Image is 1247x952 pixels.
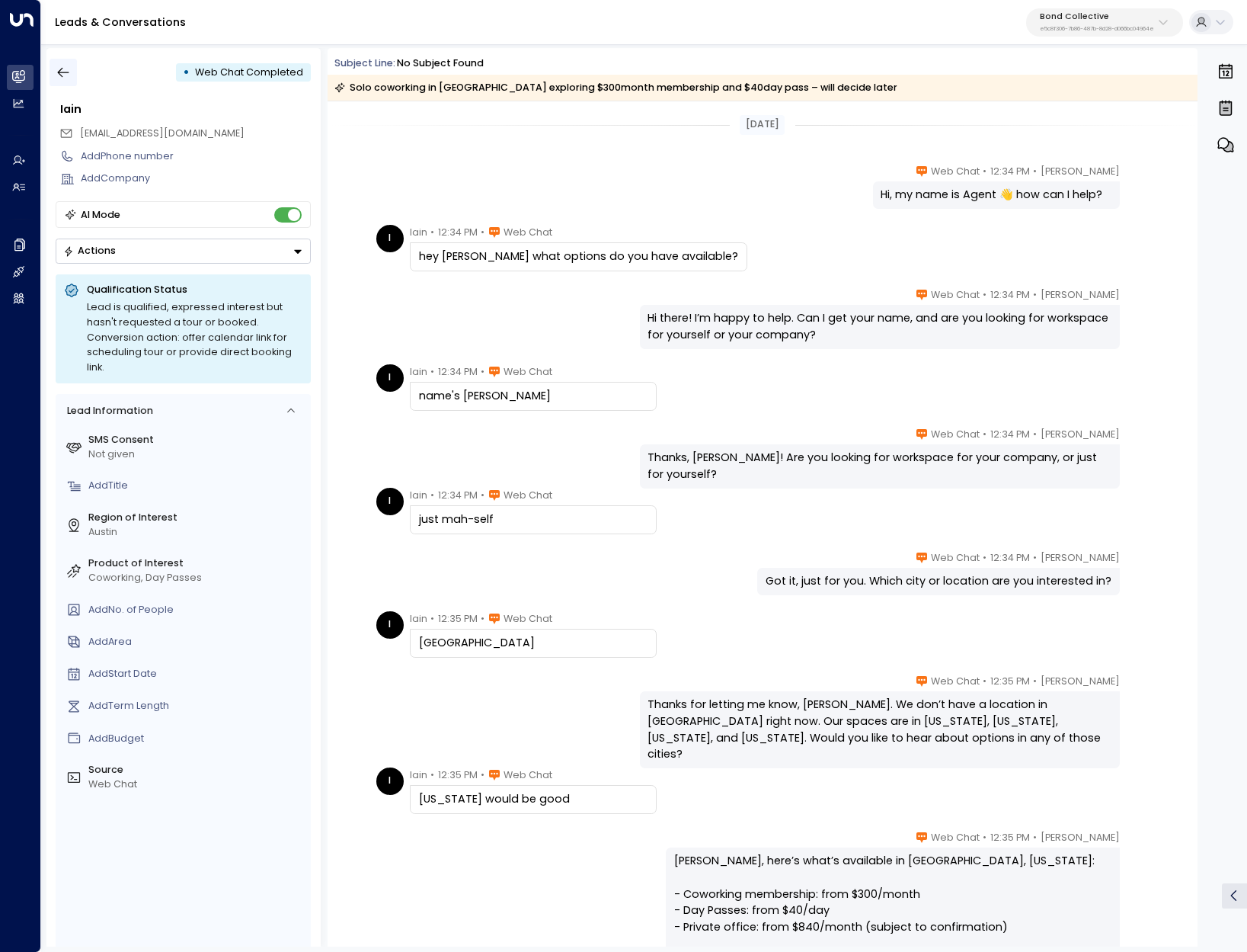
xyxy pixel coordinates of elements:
[88,556,305,571] label: Product of Interest
[56,239,311,264] button: Actions
[1033,427,1037,442] span: •
[481,225,484,240] span: •
[766,573,1111,590] div: Got it, just for you. Which city or location are you interested in?
[88,447,305,462] div: Not given
[80,127,245,139] span: [EMAIL_ADDRESS][DOMAIN_NAME]
[931,550,980,566] span: Web Chat
[983,164,986,179] span: •
[647,450,1111,482] div: Thanks, [PERSON_NAME]! Are you looking for workspace for your company, or just for yourself?
[1041,550,1120,566] span: [PERSON_NAME]
[88,635,305,649] div: AddArea
[410,488,427,503] span: Iain
[397,56,484,71] div: No subject found
[60,101,311,118] div: Iain
[504,488,552,503] span: Web Chat
[63,245,116,257] div: Actions
[438,611,478,627] span: 12:35 PM
[1126,830,1153,857] img: 74_headshot.jpg
[81,171,311,186] div: AddCompany
[88,699,305,713] div: AddTerm Length
[430,488,434,503] span: •
[990,550,1030,566] span: 12:34 PM
[55,14,186,30] a: Leads & Conversations
[376,364,404,392] div: I
[88,732,305,746] div: AddBudget
[990,830,1030,845] span: 12:35 PM
[410,225,427,240] span: Iain
[1126,287,1153,315] img: 74_headshot.jpg
[438,768,478,783] span: 12:35 PM
[504,611,552,627] span: Web Chat
[983,674,986,689] span: •
[88,777,305,792] div: Web Chat
[504,364,552,380] span: Web Chat
[983,830,986,845] span: •
[481,364,484,380] span: •
[88,763,305,777] label: Source
[740,115,784,135] div: [DATE]
[983,550,986,566] span: •
[88,525,305,540] div: Austin
[87,283,302,296] p: Qualification Status
[81,207,120,223] div: AI Mode
[983,287,986,303] span: •
[62,404,152,418] div: Lead Information
[334,56,395,69] span: Subject Line:
[481,488,484,503] span: •
[419,248,738,265] div: hey [PERSON_NAME] what options do you have available?
[430,225,434,240] span: •
[1041,427,1120,442] span: [PERSON_NAME]
[1033,674,1037,689] span: •
[931,674,980,689] span: Web Chat
[983,427,986,442] span: •
[56,239,311,264] div: Button group with a nested menu
[376,611,404,639] div: I
[410,611,427,627] span: Iain
[1126,427,1153,454] img: 74_headshot.jpg
[1041,830,1120,845] span: [PERSON_NAME]
[430,768,434,783] span: •
[88,433,305,447] label: SMS Consent
[430,611,434,627] span: •
[931,830,980,845] span: Web Chat
[931,287,980,303] span: Web Chat
[88,479,305,493] div: AddTitle
[430,364,434,380] span: •
[1026,8,1183,37] button: Bond Collectivee5c8f306-7b86-487b-8d28-d066bc04964e
[88,603,305,617] div: AddNo. of People
[376,488,404,515] div: I
[419,635,647,652] div: [GEOGRAPHIC_DATA]
[410,364,427,380] span: Iain
[647,697,1111,762] div: Thanks for letting me know, [PERSON_NAME]. We don’t have a location in [GEOGRAPHIC_DATA] right no...
[1033,550,1037,566] span: •
[88,571,305,585] div: Coworking, Day Passes
[419,511,647,528] div: just mah-self
[376,225,404,252] div: I
[1041,674,1120,689] span: [PERSON_NAME]
[419,388,647,405] div: name's [PERSON_NAME]
[410,768,427,783] span: Iain
[438,488,478,503] span: 12:34 PM
[504,225,552,240] span: Web Chat
[438,364,478,380] span: 12:34 PM
[1126,164,1153,191] img: 74_headshot.jpg
[1040,12,1154,21] p: Bond Collective
[1041,164,1120,179] span: [PERSON_NAME]
[88,667,305,681] div: AddStart Date
[376,768,404,795] div: I
[334,80,897,95] div: Solo coworking in [GEOGRAPHIC_DATA] exploring $300month membership and $40day pass – will decide ...
[647,310,1111,343] div: Hi there! I’m happy to help. Can I get your name, and are you looking for workspace for yourself ...
[990,427,1030,442] span: 12:34 PM
[481,611,484,627] span: •
[990,287,1030,303] span: 12:34 PM
[990,674,1030,689] span: 12:35 PM
[1126,550,1153,578] img: 74_headshot.jpg
[881,187,1111,204] div: Hi, my name is Agent 👋 how can I help?
[87,300,302,375] div: Lead is qualified, expressed interest but hasn't requested a tour or booked. Conversion action: o...
[183,60,190,85] div: •
[419,791,647,808] div: [US_STATE] would be good
[931,427,980,442] span: Web Chat
[1033,287,1037,303] span: •
[481,768,484,783] span: •
[1126,674,1153,701] img: 74_headshot.jpg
